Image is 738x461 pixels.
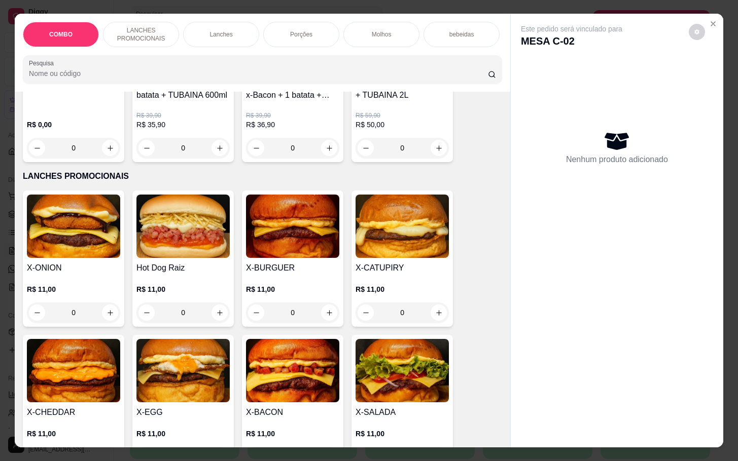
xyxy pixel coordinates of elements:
[136,284,230,294] p: R$ 11,00
[27,195,120,258] img: product-image
[136,429,230,439] p: R$ 11,00
[212,140,228,156] button: increase-product-quantity
[209,30,232,39] p: Lanches
[321,140,337,156] button: increase-product-quantity
[246,111,339,120] p: R$ 39,90
[136,195,230,258] img: product-image
[449,30,474,39] p: bebeidas
[356,284,449,294] p: R$ 11,00
[136,120,230,130] p: R$ 35,90
[248,304,264,321] button: decrease-product-quantity
[29,68,488,79] input: Pesquisa
[248,140,264,156] button: decrease-product-quantity
[136,111,230,120] p: R$ 39,90
[102,304,118,321] button: increase-product-quantity
[27,406,120,418] h4: X-CHEDDAR
[356,262,449,274] h4: X-CATUPIRY
[521,34,622,48] p: MESA C-02
[27,339,120,402] img: product-image
[356,339,449,402] img: product-image
[27,262,120,274] h4: X-ONION
[356,406,449,418] h4: X-SALADA
[521,24,622,34] p: Este pedido será vinculado para
[689,24,705,40] button: decrease-product-quantity
[246,406,339,418] h4: X-BACON
[356,429,449,439] p: R$ 11,00
[138,140,155,156] button: decrease-product-quantity
[27,120,120,130] p: R$ 0,00
[246,195,339,258] img: product-image
[246,120,339,130] p: R$ 36,90
[358,304,374,321] button: decrease-product-quantity
[372,30,392,39] p: Molhos
[27,284,120,294] p: R$ 11,00
[136,339,230,402] img: product-image
[112,26,170,43] p: LANCHES PROMOCIONAIS
[246,262,339,274] h4: X-BURGUER
[136,406,230,418] h4: X-EGG
[27,429,120,439] p: R$ 11,00
[49,30,73,39] p: COMBO
[23,170,502,182] p: LANCHES PROMOCIONAIS
[566,153,668,166] p: Nenhum produto adicionado
[246,284,339,294] p: R$ 11,00
[431,304,447,321] button: increase-product-quantity
[321,304,337,321] button: increase-product-quantity
[29,59,57,67] label: Pesquisa
[705,16,721,32] button: Close
[356,120,449,130] p: R$ 50,00
[290,30,312,39] p: Porções
[246,339,339,402] img: product-image
[136,262,230,274] h4: Hot Dog Raiz
[356,111,449,120] p: R$ 59,90
[29,304,45,321] button: decrease-product-quantity
[246,429,339,439] p: R$ 11,00
[356,195,449,258] img: product-image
